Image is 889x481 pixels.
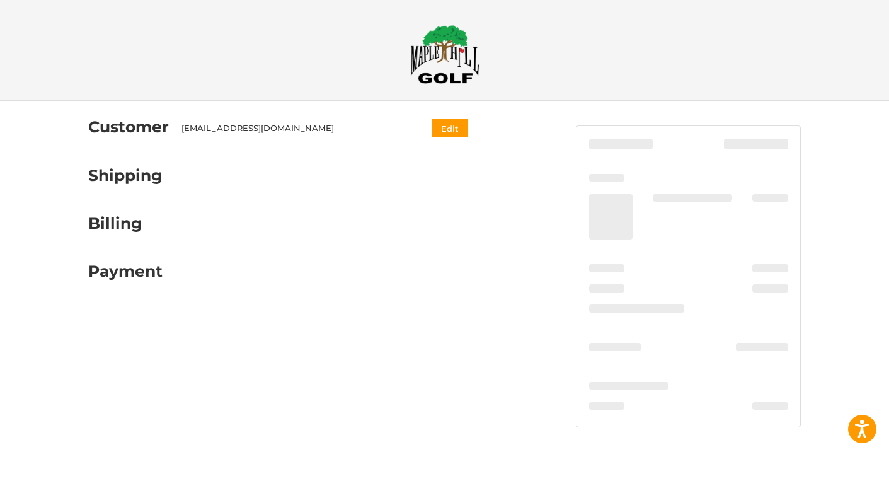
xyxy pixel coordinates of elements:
[432,119,468,137] button: Edit
[88,262,163,281] h2: Payment
[88,166,163,185] h2: Shipping
[88,117,169,137] h2: Customer
[88,214,162,233] h2: Billing
[410,25,479,84] img: Maple Hill Golf
[181,122,408,135] div: [EMAIL_ADDRESS][DOMAIN_NAME]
